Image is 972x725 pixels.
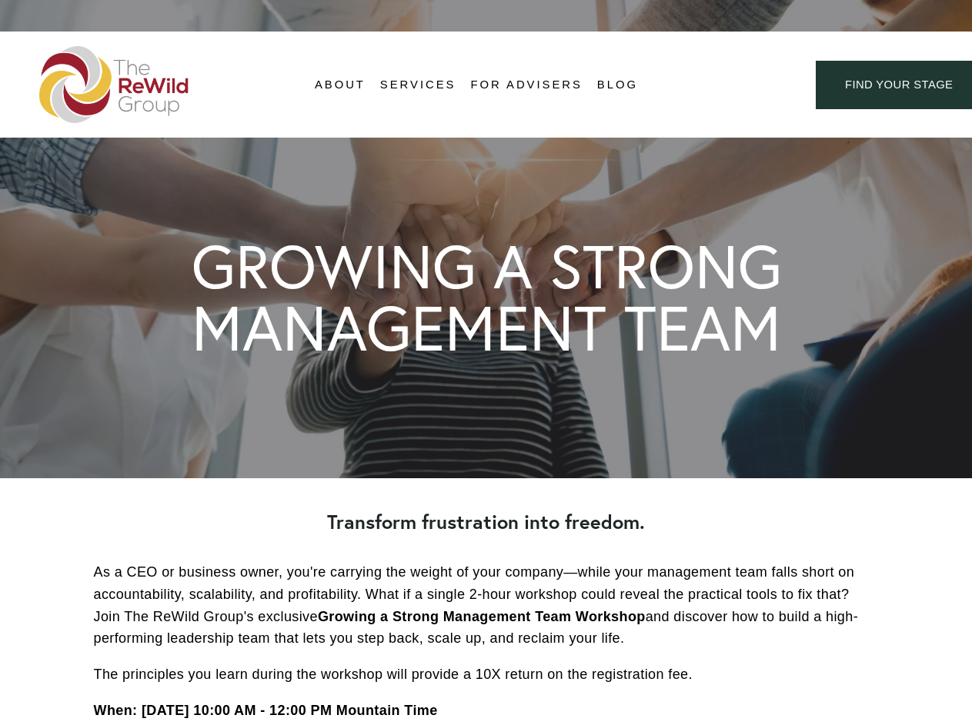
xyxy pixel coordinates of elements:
[94,561,879,650] p: As a CEO or business owner, you're carrying the weight of your company—while your management team...
[39,46,190,123] img: The ReWild Group
[470,74,582,97] a: For Advisers
[192,236,782,297] h1: GROWING A STRONG
[318,609,646,624] strong: Growing a Strong Management Team Workshop
[327,509,645,534] strong: Transform frustration into freedom.
[597,74,638,97] a: Blog
[192,297,781,359] h1: MANAGEMENT TEAM
[94,703,138,718] strong: When:
[380,75,456,95] span: Services
[315,75,366,95] span: About
[94,663,879,686] p: The principles you learn during the workshop will provide a 10X return on the registration fee.
[315,74,366,97] a: folder dropdown
[380,74,456,97] a: folder dropdown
